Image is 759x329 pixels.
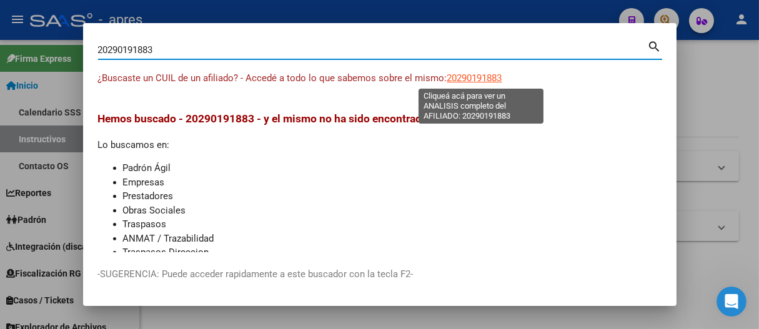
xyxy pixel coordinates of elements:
li: Traspasos [123,217,662,232]
mat-icon: search [648,38,662,53]
iframe: Intercom live chat [717,287,747,317]
div: Lo buscamos en: [98,110,662,260]
p: -SUGERENCIA: Puede acceder rapidamente a este buscador con la tecla F2- [98,267,662,282]
span: Hemos buscado - 20290191883 - y el mismo no ha sido encontrado [98,112,429,125]
li: Prestadores [123,189,662,204]
span: ¿Buscaste un CUIL de un afiliado? - Accedé a todo lo que sabemos sobre el mismo: [98,72,447,84]
li: Obras Sociales [123,204,662,218]
li: Empresas [123,175,662,190]
li: Traspasos Direccion [123,245,662,260]
li: ANMAT / Trazabilidad [123,232,662,246]
li: Padrón Ágil [123,161,662,175]
span: 20290191883 [447,72,502,84]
